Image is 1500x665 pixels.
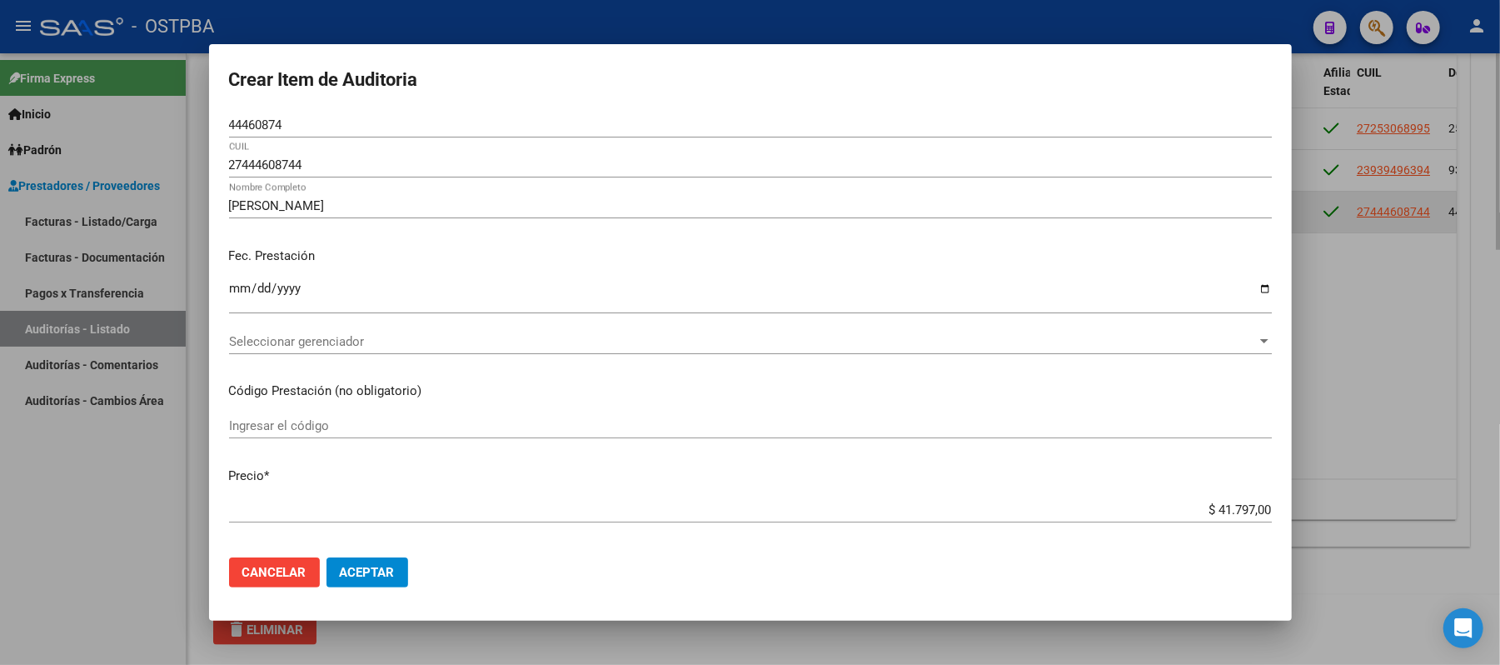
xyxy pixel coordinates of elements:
[229,64,1272,96] h2: Crear Item de Auditoria
[229,382,1272,401] p: Código Prestación (no obligatorio)
[229,557,320,587] button: Cancelar
[340,565,395,580] span: Aceptar
[242,565,306,580] span: Cancelar
[1443,608,1483,648] div: Open Intercom Messenger
[229,334,1257,349] span: Seleccionar gerenciador
[229,467,1272,486] p: Precio
[229,247,1272,266] p: Fec. Prestación
[326,557,408,587] button: Aceptar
